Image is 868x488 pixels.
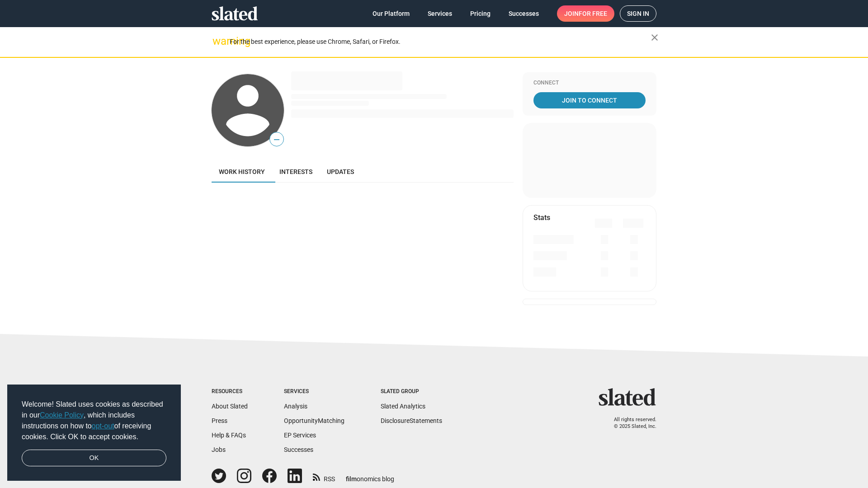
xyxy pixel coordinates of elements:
[212,417,227,424] a: Press
[212,36,223,47] mat-icon: warning
[212,403,248,410] a: About Slated
[284,417,344,424] a: OpportunityMatching
[627,6,649,21] span: Sign in
[284,403,307,410] a: Analysis
[22,450,166,467] a: dismiss cookie message
[284,388,344,395] div: Services
[470,5,491,22] span: Pricing
[463,5,498,22] a: Pricing
[284,432,316,439] a: EP Services
[620,5,656,22] a: Sign in
[381,417,442,424] a: DisclosureStatements
[564,5,607,22] span: Join
[557,5,614,22] a: Joinfor free
[272,161,320,183] a: Interests
[22,399,166,442] span: Welcome! Slated uses cookies as described in our , which includes instructions on how to of recei...
[313,469,335,483] a: RSS
[219,168,265,175] span: Work history
[535,92,644,108] span: Join To Connect
[212,388,248,395] div: Resources
[230,36,651,48] div: For the best experience, please use Chrome, Safari, or Firefox.
[270,134,283,145] span: —
[284,446,313,453] a: Successes
[373,5,410,22] span: Our Platform
[320,161,361,183] a: Updates
[365,5,417,22] a: Our Platform
[92,422,114,430] a: opt-out
[501,5,546,22] a: Successes
[327,168,354,175] span: Updates
[604,417,656,430] p: All rights reserved. © 2025 Slated, Inc.
[533,213,550,222] mat-card-title: Stats
[509,5,539,22] span: Successes
[212,446,226,453] a: Jobs
[346,475,357,483] span: film
[649,32,660,43] mat-icon: close
[420,5,459,22] a: Services
[381,388,442,395] div: Slated Group
[279,168,312,175] span: Interests
[212,161,272,183] a: Work history
[381,403,425,410] a: Slated Analytics
[40,411,84,419] a: Cookie Policy
[212,432,246,439] a: Help & FAQs
[428,5,452,22] span: Services
[7,385,181,481] div: cookieconsent
[346,468,394,483] a: filmonomics blog
[579,5,607,22] span: for free
[533,80,646,87] div: Connect
[533,92,646,108] a: Join To Connect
